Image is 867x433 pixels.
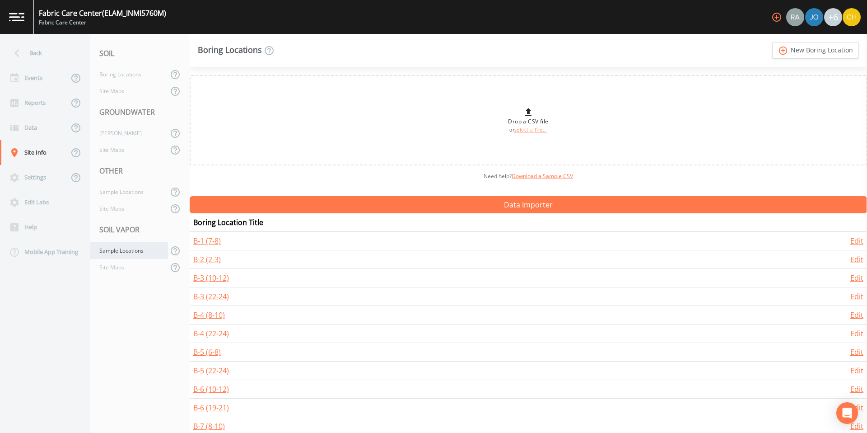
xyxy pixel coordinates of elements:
a: add_circle_outlineNew Boring Location [772,42,859,59]
img: logo [9,13,24,21]
div: SOIL VAPOR [90,217,190,242]
a: select a file... [514,127,547,133]
i: add_circle_outline [778,46,788,56]
div: Fabric Care Center [39,19,166,27]
small: or [509,127,547,133]
img: d86ae1ecdc4518aa9066df4dc24f587e [843,8,861,26]
div: GROUNDWATER [90,99,190,125]
a: Edit [850,347,863,357]
div: OTHER [90,158,190,184]
a: Sample Locations [90,184,168,200]
a: Edit [850,421,863,431]
a: Edit [850,310,863,320]
a: Boring Locations [90,66,168,83]
th: Boring Location Title [190,213,689,232]
a: Sample Locations [90,242,168,259]
a: Edit [850,236,863,246]
a: Edit [850,292,863,301]
a: B-1 (7-8) [193,236,221,246]
div: Radlie J Storer [786,8,805,26]
a: Site Maps [90,83,168,99]
a: B-4 (8-10) [193,310,225,320]
a: Edit [850,254,863,264]
a: B-4 (22-24) [193,329,229,339]
a: B-6 (19-21) [193,403,229,413]
a: B-5 (6-8) [193,347,221,357]
div: Josh Dutton [805,8,824,26]
button: Data Importer [190,196,867,213]
div: SOIL [90,41,190,66]
img: eb8b2c35ded0d5aca28d215f14656a61 [805,8,823,26]
a: Download a Sample CSV [512,172,573,180]
a: Edit [850,273,863,283]
a: Edit [850,329,863,339]
a: [PERSON_NAME] [90,125,168,141]
a: Edit [850,384,863,394]
a: B-3 (22-24) [193,292,229,301]
a: Edit [850,366,863,376]
div: Boring Locations [198,45,275,56]
img: 7493944169e4cb9b715a099ebe515ac2 [786,8,804,26]
div: Drop a CSV file [508,107,548,134]
a: B-3 (10-12) [193,273,229,283]
a: Site Maps [90,141,168,158]
div: Fabric Care Center (ELAM_INMI5760M) [39,8,166,19]
a: B-6 (10-12) [193,384,229,394]
div: +6 [824,8,842,26]
a: Site Maps [90,259,168,276]
a: B-2 (2-3) [193,254,221,264]
div: Open Intercom Messenger [836,402,858,424]
a: Site Maps [90,200,168,217]
span: Need help? [484,172,573,180]
a: B-5 (22-24) [193,366,229,376]
a: B-7 (8-10) [193,421,225,431]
